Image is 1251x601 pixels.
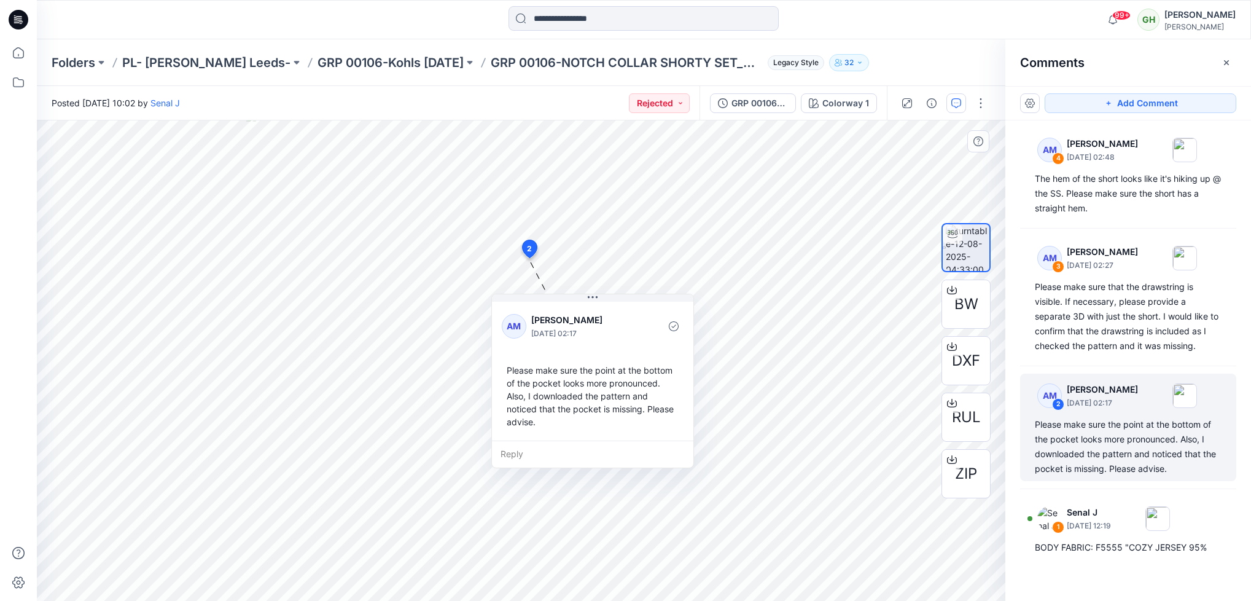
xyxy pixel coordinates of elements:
p: GRP 00106-NOTCH COLLAR SHORTY SET_DEVELOPMENT [491,54,763,71]
div: GH [1137,9,1159,31]
div: 3 [1052,261,1064,273]
p: [DATE] 02:17 [531,328,631,340]
p: [PERSON_NAME] [531,313,631,328]
div: 1 [1052,521,1064,533]
a: PL- [PERSON_NAME] Leeds- [122,54,290,71]
p: [PERSON_NAME] [1067,245,1138,259]
img: Senal J [1037,506,1062,531]
div: [PERSON_NAME] [1164,7,1236,22]
div: Colorway 1 [822,96,869,110]
p: [DATE] 12:19 [1067,520,1111,532]
div: AM [1037,383,1062,408]
a: GRP 00106-Kohls [DATE] [318,54,464,71]
div: Please make sure the point at the bottom of the pocket looks more pronounced. Also, I downloaded ... [1035,417,1222,476]
div: AM [502,314,526,339]
p: [PERSON_NAME] [1067,382,1138,397]
div: [PERSON_NAME] [1164,22,1236,31]
p: [DATE] 02:48 [1067,151,1138,163]
div: GRP 00106-NOTCH COLLAR SHORTY SET_DEVELOPMENT [731,96,788,110]
button: 32 [829,54,869,71]
button: Add Comment [1045,93,1236,113]
div: BODY FABRIC: F5555 "COZY JERSEY 95% POLY, 5% SPAN 170g" [1035,540,1222,570]
div: AM [1037,138,1062,162]
p: [DATE] 02:27 [1067,259,1138,272]
span: 99+ [1112,10,1131,20]
div: Please make sure that the drawstring is visible. If necessary, please provide a separate 3D with ... [1035,280,1222,353]
h2: Comments [1020,55,1085,70]
div: Reply [492,441,693,468]
span: DXF [952,350,980,372]
a: Folders [52,54,95,71]
span: ZIP [955,463,977,485]
a: Senal J [150,98,180,108]
button: Details [922,93,941,113]
span: Posted [DATE] 10:02 by [52,96,180,109]
p: [PERSON_NAME] [1067,136,1138,151]
button: GRP 00106-NOTCH COLLAR SHORTY SET_DEVELOPMENT [710,93,796,113]
div: 4 [1052,152,1064,165]
button: Legacy Style [763,54,824,71]
span: Legacy Style [768,55,824,70]
span: 2 [527,243,532,254]
button: Colorway 1 [801,93,877,113]
img: turntable-12-08-2025-04:33:00 [946,224,989,271]
p: 32 [844,56,854,69]
span: BW [954,293,978,315]
p: Senal J [1067,505,1111,520]
div: Please make sure the point at the bottom of the pocket looks more pronounced. Also, I downloaded ... [502,359,684,433]
div: The hem of the short looks like it's hiking up @ the SS. Please make sure the short has a straigh... [1035,171,1222,216]
div: 2 [1052,398,1064,410]
span: RUL [952,406,981,428]
div: AM [1037,246,1062,270]
p: [DATE] 02:17 [1067,397,1138,409]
